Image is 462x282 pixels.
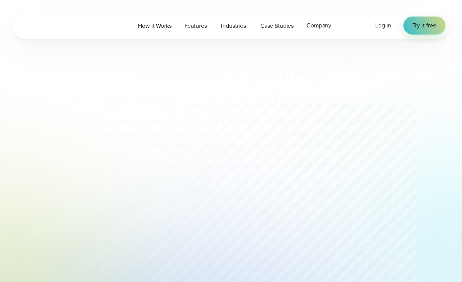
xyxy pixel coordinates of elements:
span: How it Works [138,21,171,30]
a: How it Works [131,18,178,33]
a: Try it free [403,17,445,35]
a: Case Studies [254,18,300,33]
span: Case Studies [260,21,294,30]
a: Log in [375,21,391,30]
span: Features [184,21,207,30]
span: Company [306,21,331,30]
span: Industries [221,21,246,30]
span: Try it free [412,21,436,30]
